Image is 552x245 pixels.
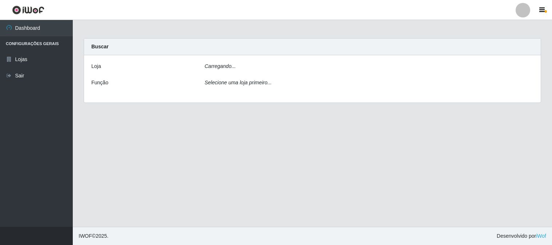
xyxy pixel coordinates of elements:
[204,80,271,85] i: Selecione uma loja primeiro...
[91,79,108,87] label: Função
[91,63,101,70] label: Loja
[79,233,92,239] span: IWOF
[12,5,44,15] img: CoreUI Logo
[79,232,108,240] span: © 2025 .
[497,232,546,240] span: Desenvolvido por
[204,63,236,69] i: Carregando...
[536,233,546,239] a: iWof
[91,44,108,49] strong: Buscar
